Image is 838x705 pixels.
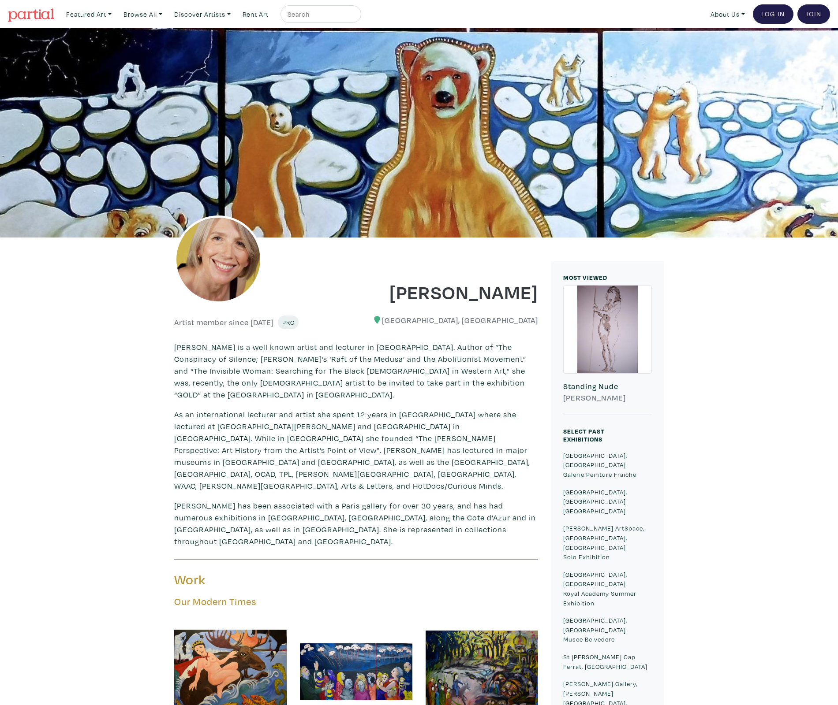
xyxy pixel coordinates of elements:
[174,408,538,492] p: As an international lecturer and artist she spent 12 years in [GEOGRAPHIC_DATA] where she lecture...
[563,451,652,479] p: [GEOGRAPHIC_DATA], [GEOGRAPHIC_DATA] Galerie Peinture Fraiche
[170,5,235,23] a: Discover Artists
[174,341,538,401] p: [PERSON_NAME] is a well known artist and lecturer in [GEOGRAPHIC_DATA]. Author of “The Conspiracy...
[174,318,274,327] h6: Artist member since [DATE]
[563,273,607,282] small: MOST VIEWED
[797,4,830,24] a: Join
[174,571,350,588] h3: Work
[239,5,273,23] a: Rent Art
[563,570,652,608] p: [GEOGRAPHIC_DATA], [GEOGRAPHIC_DATA] Royal Academy Summer Exhibition
[563,523,652,561] p: [PERSON_NAME] ArtSpace, [GEOGRAPHIC_DATA], [GEOGRAPHIC_DATA] Solo Exhibition
[282,318,295,327] span: Pro
[753,4,793,24] a: Log In
[563,616,652,644] p: [GEOGRAPHIC_DATA], [GEOGRAPHIC_DATA] Musee Belvedere
[707,5,749,23] a: About Us
[563,393,652,403] h6: [PERSON_NAME]
[62,5,116,23] a: Featured Art
[563,382,652,391] h6: Standing Nude
[174,596,538,608] h5: Our Modern Times
[287,9,353,20] input: Search
[563,652,652,671] p: St [PERSON_NAME] Cap Ferrat, [GEOGRAPHIC_DATA]
[563,285,652,415] a: Standing Nude [PERSON_NAME]
[174,500,538,547] p: [PERSON_NAME] has been associated with a Paris gallery for over 30 years, and has had numerous ex...
[563,427,604,443] small: Select Past Exhibitions
[563,487,652,516] p: [GEOGRAPHIC_DATA], [GEOGRAPHIC_DATA] [GEOGRAPHIC_DATA]
[363,280,539,304] h1: [PERSON_NAME]
[363,315,539,325] h6: [GEOGRAPHIC_DATA], [GEOGRAPHIC_DATA]
[174,215,262,304] img: phpThumb.php
[120,5,166,23] a: Browse All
